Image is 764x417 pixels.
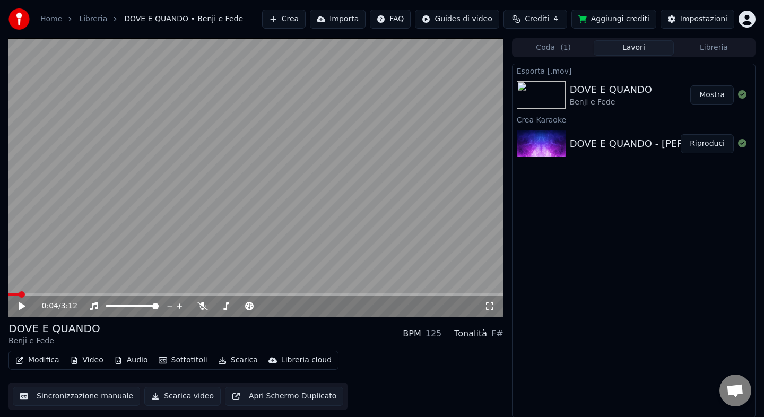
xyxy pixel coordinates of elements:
[370,10,411,29] button: FAQ
[225,387,343,406] button: Apri Schermo Duplicato
[40,14,62,24] a: Home
[661,10,734,29] button: Impostazioni
[110,353,152,368] button: Audio
[454,327,487,340] div: Tonalità
[8,8,30,30] img: youka
[13,387,140,406] button: Sincronizzazione manuale
[513,64,755,77] div: Esporta [.mov]
[310,10,366,29] button: Importa
[214,353,262,368] button: Scarica
[8,321,100,336] div: DOVE E QUANDO
[491,327,503,340] div: F#
[42,301,67,311] div: /
[690,85,734,105] button: Mostra
[553,14,558,24] span: 4
[594,40,674,56] button: Lavori
[40,14,243,24] nav: breadcrumb
[281,355,332,366] div: Libreria cloud
[61,301,77,311] span: 3:12
[426,327,442,340] div: 125
[11,353,64,368] button: Modifica
[514,40,594,56] button: Coda
[124,14,243,24] span: DOVE E QUANDO • Benji e Fede
[513,113,755,126] div: Crea Karaoke
[681,134,734,153] button: Riproduci
[570,82,652,97] div: DOVE E QUANDO
[680,14,727,24] div: Impostazioni
[503,10,567,29] button: Crediti4
[262,10,306,29] button: Crea
[42,301,58,311] span: 0:04
[525,14,549,24] span: Crediti
[8,336,100,346] div: Benji e Fede
[571,10,656,29] button: Aggiungi crediti
[154,353,212,368] button: Sottotitoli
[570,97,652,108] div: Benji e Fede
[144,387,221,406] button: Scarica video
[66,353,108,368] button: Video
[719,375,751,406] div: Aprire la chat
[415,10,499,29] button: Guides di video
[79,14,107,24] a: Libreria
[674,40,754,56] button: Libreria
[560,42,571,53] span: ( 1 )
[403,327,421,340] div: BPM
